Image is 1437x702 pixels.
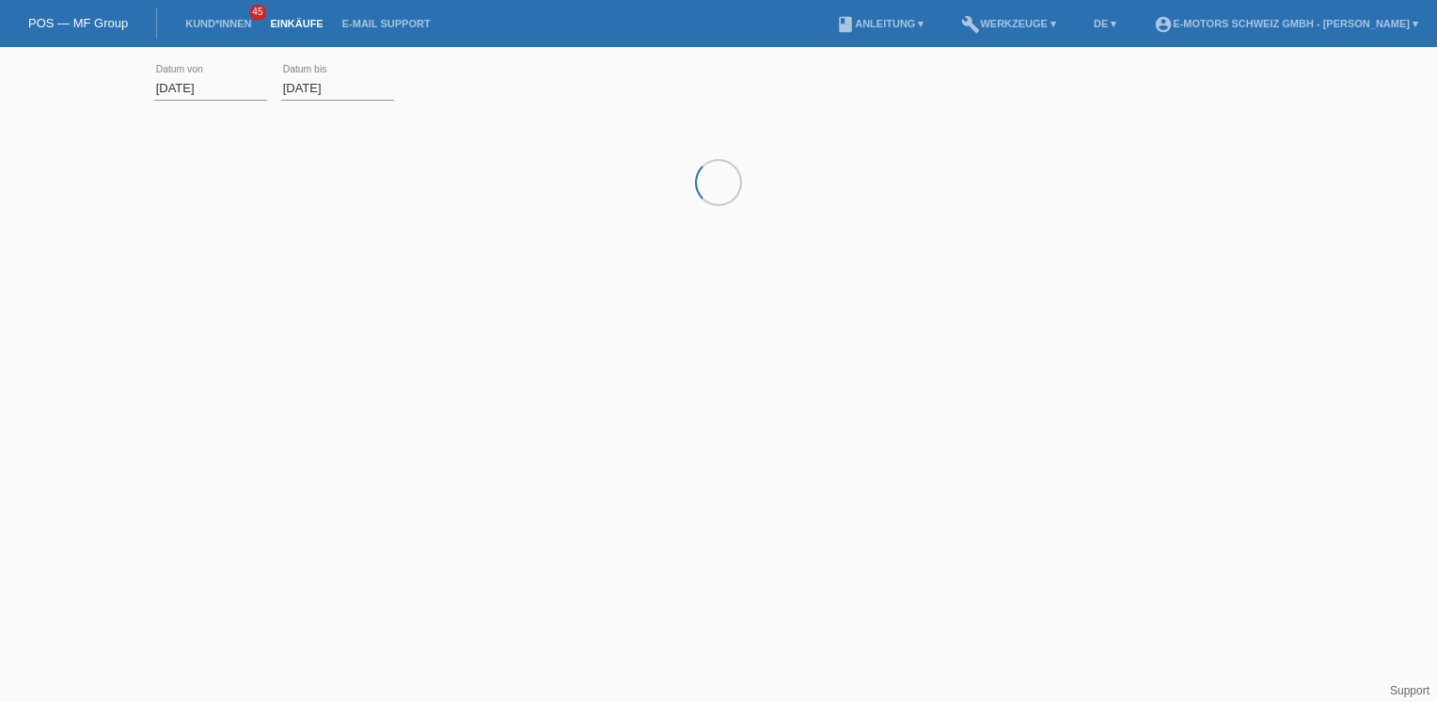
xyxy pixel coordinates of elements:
a: account_circleE-Motors Schweiz GmbH - [PERSON_NAME] ▾ [1145,18,1428,29]
a: Kund*innen [176,18,261,29]
i: account_circle [1154,15,1173,34]
i: book [836,15,855,34]
a: POS — MF Group [28,16,128,30]
a: bookAnleitung ▾ [827,18,933,29]
span: 45 [249,5,266,21]
i: build [961,15,980,34]
a: buildWerkzeuge ▾ [952,18,1066,29]
a: Support [1390,684,1429,697]
a: E-Mail Support [333,18,440,29]
a: Einkäufe [261,18,332,29]
a: DE ▾ [1084,18,1126,29]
